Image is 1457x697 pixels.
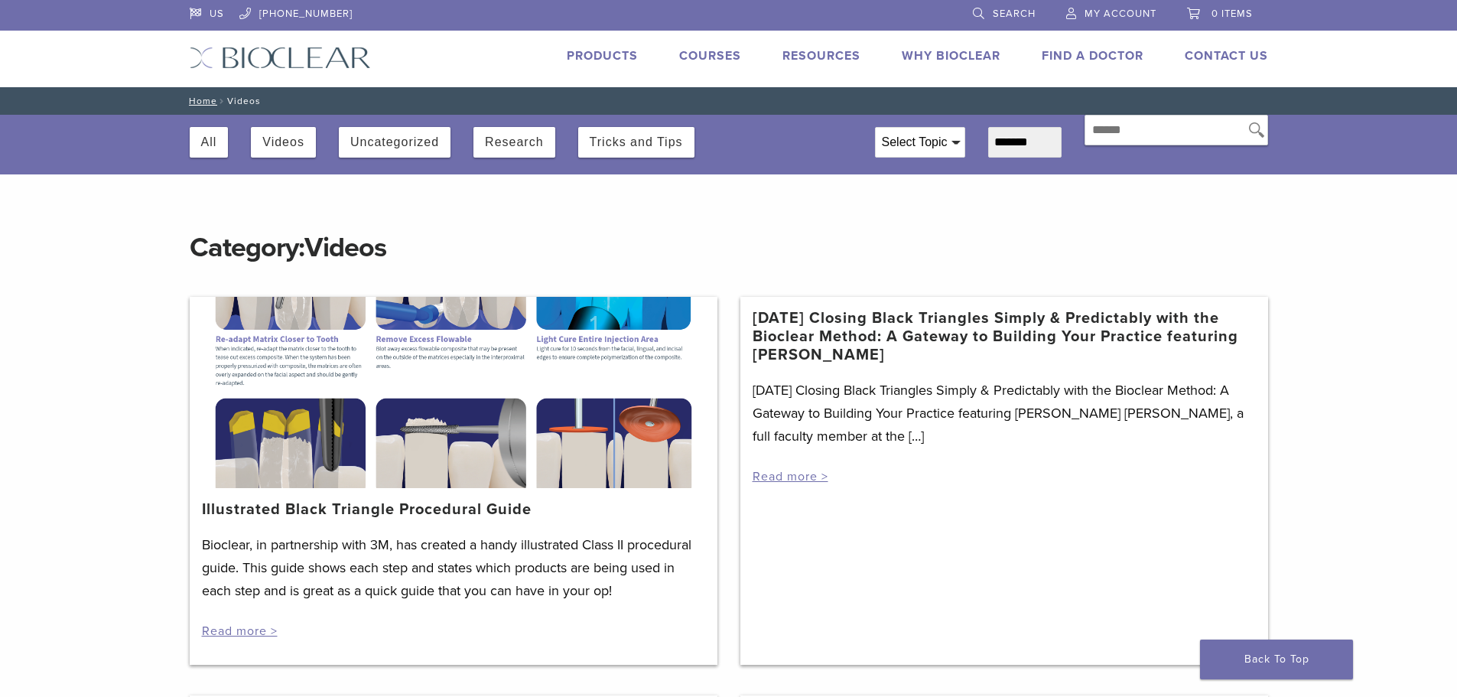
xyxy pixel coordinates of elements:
[1185,48,1268,64] a: Contact Us
[217,97,227,105] span: /
[1200,640,1353,679] a: Back To Top
[1211,8,1253,20] span: 0 items
[679,48,741,64] a: Courses
[753,469,828,484] a: Read more >
[304,231,386,264] span: Videos
[782,48,860,64] a: Resources
[485,127,543,158] button: Research
[1085,8,1156,20] span: My Account
[190,47,371,69] img: Bioclear
[201,127,217,158] button: All
[902,48,1000,64] a: Why Bioclear
[262,127,304,158] button: Videos
[1042,48,1143,64] a: Find A Doctor
[753,379,1256,448] p: [DATE] Closing Black Triangles Simply & Predictably with the Bioclear Method: A Gateway to Buildi...
[753,309,1256,364] a: [DATE] Closing Black Triangles Simply & Predictably with the Bioclear Method: A Gateway to Buildi...
[202,624,278,639] a: Read more >
[190,199,1268,266] h1: Category:
[350,127,439,158] button: Uncategorized
[567,48,638,64] a: Products
[178,87,1280,115] nav: Videos
[202,533,705,602] p: Bioclear, in partnership with 3M, has created a handy illustrated Class II procedural guide. This...
[993,8,1036,20] span: Search
[202,500,532,519] a: Illustrated Black Triangle Procedural Guide
[876,128,964,157] div: Select Topic
[590,127,683,158] button: Tricks and Tips
[184,96,217,106] a: Home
